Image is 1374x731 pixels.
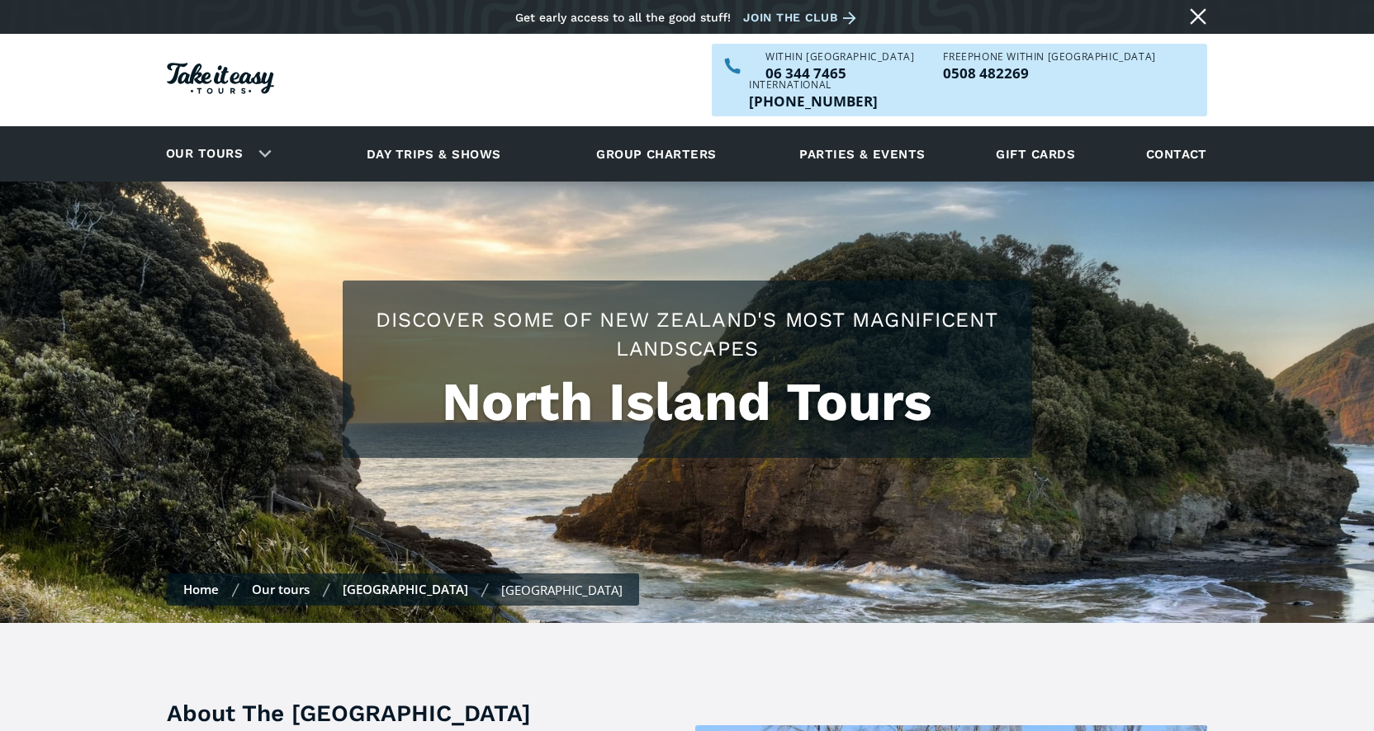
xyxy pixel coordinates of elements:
[943,66,1155,80] a: Call us freephone within NZ on 0508482269
[252,581,310,597] a: Our tours
[943,52,1155,62] div: Freephone WITHIN [GEOGRAPHIC_DATA]
[167,697,590,729] h3: About The [GEOGRAPHIC_DATA]
[359,371,1016,433] h1: North Island Tours
[515,11,731,24] div: Get early access to all the good stuff!
[167,63,274,94] img: Take it easy Tours logo
[183,581,219,597] a: Home
[749,94,878,108] a: Call us outside of NZ on +6463447465
[154,134,255,173] a: Our tours
[501,582,623,598] div: [GEOGRAPHIC_DATA]
[1185,3,1211,30] a: Close message
[743,7,862,28] a: Join the club
[791,131,933,177] a: Parties & events
[343,581,468,597] a: [GEOGRAPHIC_DATA]
[346,131,522,177] a: Day trips & shows
[1138,131,1215,177] a: Contact
[576,131,737,177] a: Group charters
[765,52,914,62] div: WITHIN [GEOGRAPHIC_DATA]
[765,66,914,80] p: 06 344 7465
[167,54,274,106] a: Homepage
[359,305,1016,363] h2: Discover some of New Zealand's most magnificent landscapes
[749,80,878,90] div: International
[749,94,878,108] p: [PHONE_NUMBER]
[943,66,1155,80] p: 0508 482269
[167,573,639,606] nav: breadcrumbs
[988,131,1083,177] a: Gift cards
[765,66,914,80] a: Call us within NZ on 063447465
